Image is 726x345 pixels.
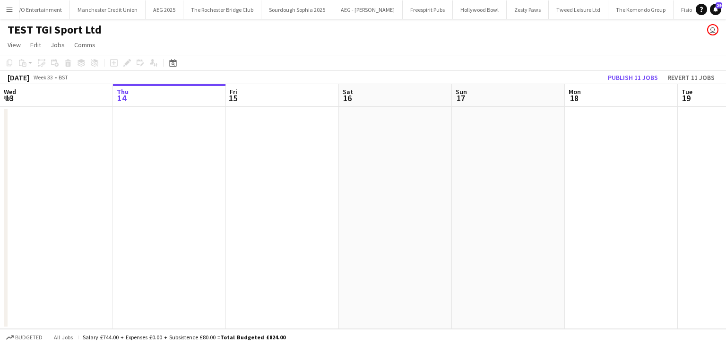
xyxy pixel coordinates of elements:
span: View [8,41,21,49]
span: Jobs [51,41,65,49]
a: Edit [26,39,45,51]
button: Publish 11 jobs [604,71,662,84]
button: Tweed Leisure Ltd [549,0,608,19]
span: 15 [228,93,237,103]
span: Total Budgeted £824.00 [220,334,285,341]
button: AEG 2025 [146,0,183,19]
span: Budgeted [15,334,43,341]
button: Manchester Credit Union [70,0,146,19]
span: Thu [117,87,129,96]
span: 13 [2,93,16,103]
div: [DATE] [8,73,29,82]
span: Week 33 [31,74,55,81]
button: The Rochester Bridge Club [183,0,261,19]
button: The Komondo Group [608,0,674,19]
span: 17 [454,93,467,103]
button: Budgeted [5,332,44,343]
span: 29 [716,2,722,9]
a: Jobs [47,39,69,51]
span: Wed [4,87,16,96]
app-user-avatar: Shamilah Amide [707,24,718,35]
span: Sun [456,87,467,96]
button: Fision [674,0,703,19]
button: M/O Entertainment [7,0,70,19]
span: Mon [569,87,581,96]
span: Fri [230,87,237,96]
button: Zesty Paws [507,0,549,19]
button: Revert 11 jobs [664,71,718,84]
button: Hollywood Bowl [453,0,507,19]
span: Tue [682,87,692,96]
button: AEG - [PERSON_NAME] [333,0,403,19]
span: Edit [30,41,41,49]
a: Comms [70,39,99,51]
span: 18 [567,93,581,103]
a: 29 [710,4,721,15]
div: BST [59,74,68,81]
a: View [4,39,25,51]
button: Sourdough Sophia 2025 [261,0,333,19]
span: 14 [115,93,129,103]
span: 16 [341,93,353,103]
span: 19 [680,93,692,103]
button: Freespirit Pubs [403,0,453,19]
span: All jobs [52,334,75,341]
div: Salary £744.00 + Expenses £0.00 + Subsistence £80.00 = [83,334,285,341]
span: Sat [343,87,353,96]
h1: TEST TGI Sport Ltd [8,23,102,37]
span: Comms [74,41,95,49]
